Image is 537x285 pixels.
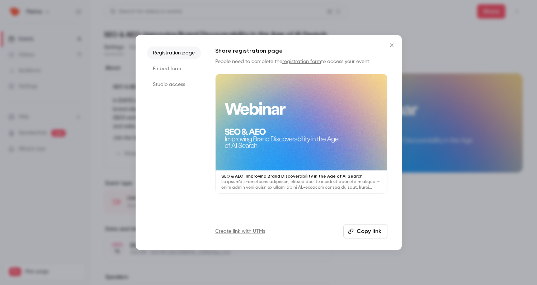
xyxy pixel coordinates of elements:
button: Close [385,38,399,52]
a: registration form [282,59,321,64]
p: Lo ipsum’d s-ametcons adipiscin, elitsed doei te incidi utlabor etd’m aliqua — enim admin veni qu... [221,179,381,190]
h1: Share registration page [215,47,387,55]
a: SEO & AEO: Improving Brand Discoverability in the Age of AI SearchLo ipsum’d s-ametcons adipiscin... [215,74,387,194]
a: Create link with UTMs [215,228,265,235]
li: Studio access [147,78,201,91]
p: People need to complete the to access your event [215,58,387,65]
p: SEO & AEO: Improving Brand Discoverability in the Age of AI Search [221,173,381,179]
li: Embed form [147,62,201,75]
li: Registration page [147,47,201,59]
button: Copy link [343,224,387,238]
